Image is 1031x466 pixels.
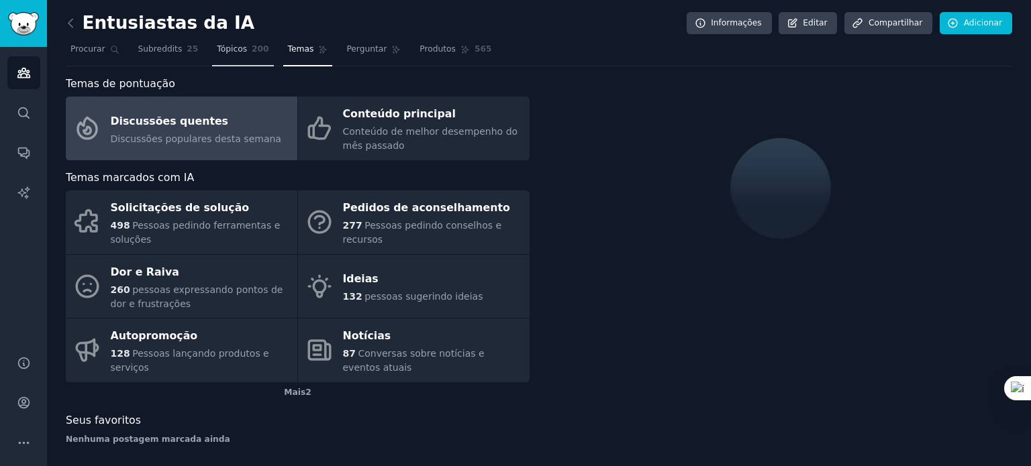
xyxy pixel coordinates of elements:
font: 277 [343,220,362,231]
a: Produtos565 [415,39,496,66]
font: 260 [111,284,130,295]
a: Autopromoção128Pessoas lançando produtos e serviços [66,318,297,382]
font: Subreddits [138,44,183,54]
font: Dor e Raiva [111,266,179,278]
a: Subreddits25 [134,39,203,66]
a: Tópicos200 [212,39,273,66]
a: Conteúdo principalConteúdo de melhor desempenho do mês passado [298,97,530,160]
font: Temas marcados com IA [66,171,194,184]
img: Logotipo do GummySearch [8,12,39,36]
font: Editar [803,18,827,27]
font: Temas [288,44,314,54]
font: 25 [187,44,198,54]
font: Autopromoção [111,329,198,342]
a: Editar [779,12,837,35]
font: 128 [111,348,130,359]
font: 132 [343,291,362,302]
font: Temas de pontuação [66,77,175,90]
font: 498 [111,220,130,231]
font: Conteúdo principal [343,107,456,120]
a: Notícias87Conversas sobre notícias e eventos atuais [298,318,530,382]
font: Discussões populares desta semana [111,133,281,144]
font: Adicionar [964,18,1002,27]
font: Perguntar [346,44,387,54]
font: Conversas sobre notícias e eventos atuais [343,348,485,373]
font: pessoas expressando pontos de dor e frustrações [111,284,283,309]
font: Pessoas pedindo conselhos e recursos [343,220,502,245]
font: 565 [475,44,492,54]
font: Pedidos de aconselhamento [343,201,510,214]
font: Conteúdo de melhor desempenho do mês passado [343,126,518,151]
font: Entusiastas da IA [83,13,255,33]
font: Informações [711,18,762,27]
a: Perguntar [342,39,405,66]
font: Solicitações de solução [111,201,250,214]
a: Discussões quentesDiscussões populares desta semana [66,97,297,160]
font: Seus favoritos [66,414,141,426]
a: Compartilhar [844,12,932,35]
font: Discussões quentes [111,115,228,127]
font: pessoas sugerindo ideias [364,291,483,302]
font: Tópicos [217,44,247,54]
a: Adicionar [940,12,1012,35]
font: Notícias [343,329,391,342]
font: Produtos [420,44,456,54]
a: Solicitações de solução498Pessoas pedindo ferramentas e soluções [66,190,297,254]
font: Mais [284,388,305,397]
a: Dor e Raiva260pessoas expressando pontos de dor e frustrações [66,255,297,318]
a: Temas [283,39,333,66]
font: Pessoas lançando produtos e serviços [111,348,269,373]
font: Procurar [70,44,105,54]
font: Ideias [343,272,379,285]
font: 87 [343,348,356,359]
a: Informações [687,12,772,35]
font: 2 [305,388,311,397]
a: Ideias132pessoas sugerindo ideias [298,255,530,318]
font: Nenhuma postagem marcada ainda [66,434,230,444]
font: 200 [252,44,269,54]
a: Procurar [66,39,124,66]
font: Compartilhar [869,18,922,27]
font: Pessoas pedindo ferramentas e soluções [111,220,281,245]
a: Pedidos de aconselhamento277Pessoas pedindo conselhos e recursos [298,190,530,254]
